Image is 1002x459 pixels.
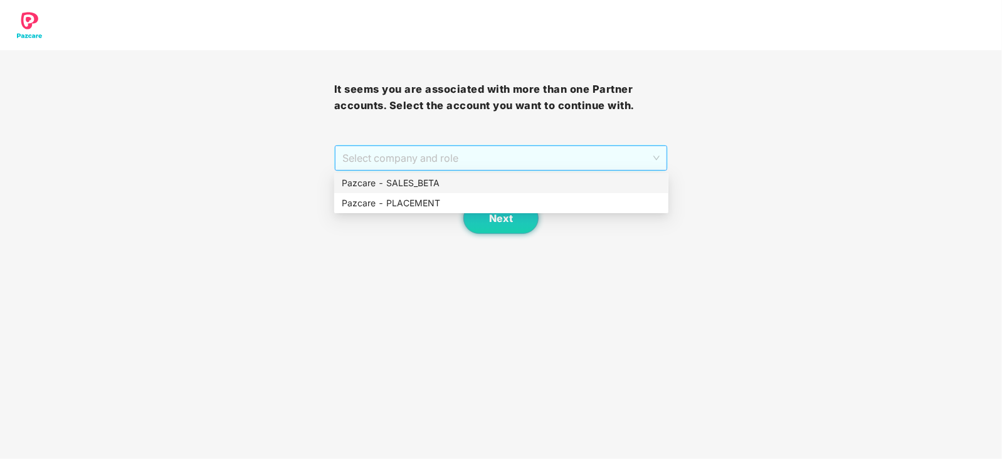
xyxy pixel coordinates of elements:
[342,176,661,190] div: Pazcare - SALES_BETA
[334,193,668,213] div: Pazcare - PLACEMENT
[334,173,668,193] div: Pazcare - SALES_BETA
[334,82,668,113] h3: It seems you are associated with more than one Partner accounts. Select the account you want to c...
[342,196,661,210] div: Pazcare - PLACEMENT
[489,213,513,224] span: Next
[342,146,660,170] span: Select company and role
[463,203,539,234] button: Next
